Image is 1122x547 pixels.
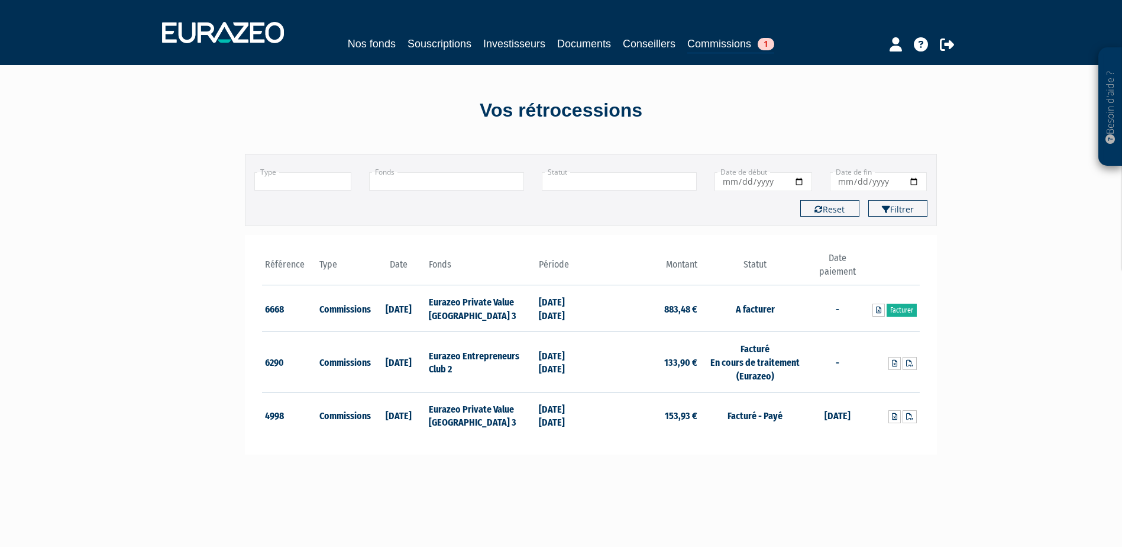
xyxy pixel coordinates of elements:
[591,285,700,332] td: 883,48 €
[262,252,317,285] th: Référence
[426,252,535,285] th: Fonds
[316,332,371,392] td: Commissions
[557,36,611,52] a: Documents
[162,22,284,43] img: 1732889491-logotype_eurazeo_blanc_rvb.png
[224,97,898,124] div: Vos rétrocessions
[800,200,859,217] button: Reset
[371,332,426,392] td: [DATE]
[700,285,810,332] td: A facturer
[810,332,865,392] td: -
[591,332,700,392] td: 133,90 €
[316,285,371,332] td: Commissions
[591,252,700,285] th: Montant
[483,36,545,52] a: Investisseurs
[758,38,774,50] span: 1
[536,392,591,438] td: [DATE] [DATE]
[536,332,591,392] td: [DATE] [DATE]
[810,252,865,285] th: Date paiement
[700,252,810,285] th: Statut
[408,36,471,52] a: Souscriptions
[426,332,535,392] td: Eurazeo Entrepreneurs Club 2
[426,392,535,438] td: Eurazeo Private Value [GEOGRAPHIC_DATA] 3
[1104,54,1117,160] p: Besoin d'aide ?
[810,285,865,332] td: -
[262,332,317,392] td: 6290
[348,36,396,52] a: Nos fonds
[623,36,675,52] a: Conseillers
[371,285,426,332] td: [DATE]
[262,285,317,332] td: 6668
[591,392,700,438] td: 153,93 €
[887,304,917,317] a: Facturer
[810,392,865,438] td: [DATE]
[868,200,927,217] button: Filtrer
[700,392,810,438] td: Facturé - Payé
[700,332,810,392] td: Facturé En cours de traitement (Eurazeo)
[687,36,774,54] a: Commissions1
[262,392,317,438] td: 4998
[316,252,371,285] th: Type
[371,392,426,438] td: [DATE]
[371,252,426,285] th: Date
[426,285,535,332] td: Eurazeo Private Value [GEOGRAPHIC_DATA] 3
[316,392,371,438] td: Commissions
[536,252,591,285] th: Période
[536,285,591,332] td: [DATE] [DATE]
